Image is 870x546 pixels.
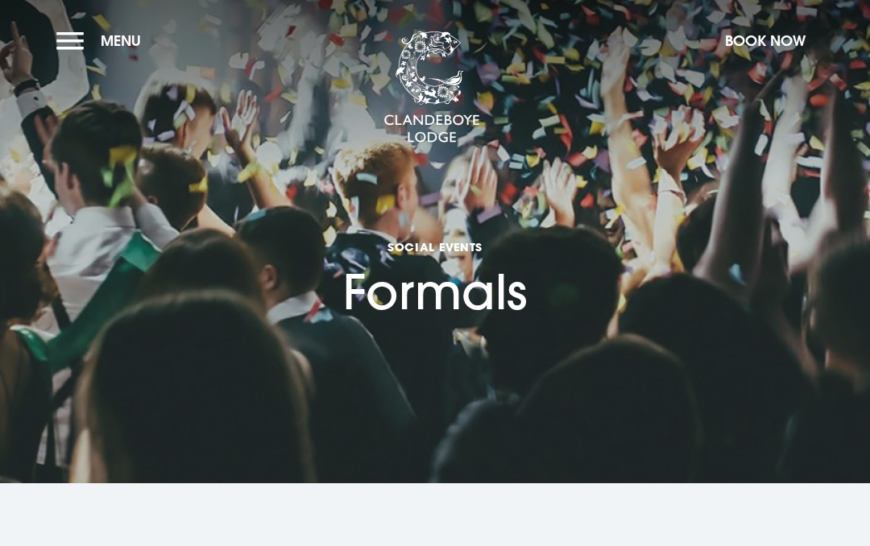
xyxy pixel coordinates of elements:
[101,31,141,50] span: Menu
[56,23,149,58] button: Menu
[717,23,814,58] button: Book Now
[383,31,480,144] img: Clandeboye Lodge
[343,171,527,321] h1: Formals
[343,239,527,254] span: Social Events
